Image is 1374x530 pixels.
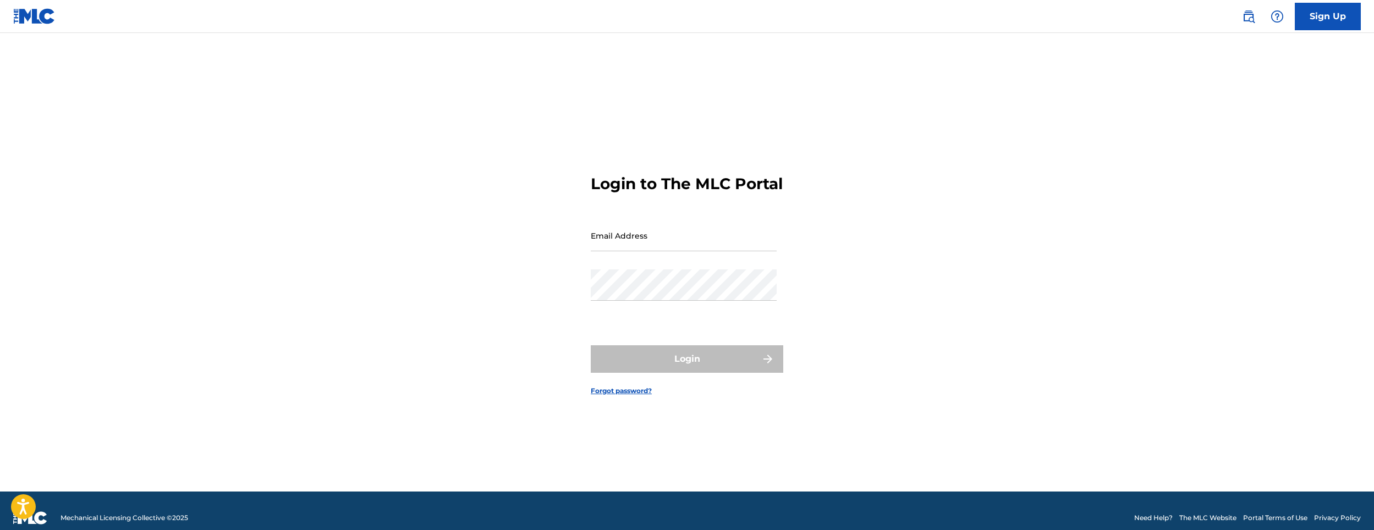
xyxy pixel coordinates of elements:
a: Portal Terms of Use [1243,513,1307,523]
img: help [1271,10,1284,23]
a: Public Search [1238,5,1260,27]
img: search [1242,10,1255,23]
a: Need Help? [1134,513,1173,523]
a: Forgot password? [591,386,652,396]
a: Sign Up [1295,3,1361,30]
a: The MLC Website [1179,513,1236,523]
span: Mechanical Licensing Collective © 2025 [61,513,188,523]
img: logo [13,511,47,525]
img: MLC Logo [13,8,56,24]
h3: Login to The MLC Portal [591,174,783,194]
a: Privacy Policy [1314,513,1361,523]
div: Help [1266,5,1288,27]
